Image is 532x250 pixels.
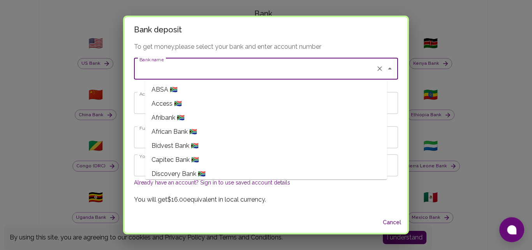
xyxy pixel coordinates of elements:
[139,56,164,63] label: Bank name
[151,85,178,94] span: ABSA 🇿🇦
[499,217,524,242] button: Open chat window
[151,169,206,179] span: Discovery Bank 🇿🇦
[134,179,290,186] button: Already have an account? Sign in to use saved account details
[151,141,199,151] span: Bidvest Bank 🇿🇦
[384,63,395,74] button: Close
[125,17,407,42] h2: Bank deposit
[151,127,197,137] span: African Bank 🇿🇦
[139,153,168,160] label: Your address
[134,195,398,204] p: You will get $16.00 equivalent in local currency.
[139,90,176,97] label: Account Number
[151,155,199,165] span: Capitec Bank 🇿🇦
[139,125,160,131] label: Full name
[151,113,185,122] span: Afribank 🇿🇦
[134,42,398,51] p: To get money, please select your bank and enter account number
[379,215,404,230] button: Cancel
[151,99,182,108] span: Access 🇿🇦
[374,63,385,74] button: Clear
